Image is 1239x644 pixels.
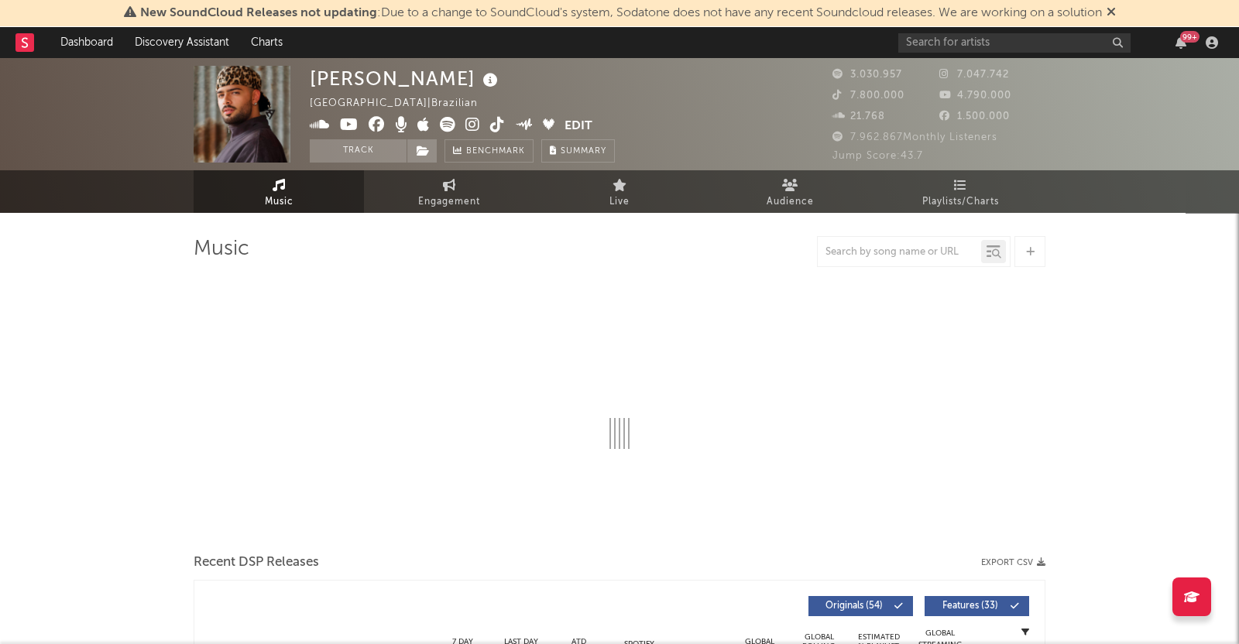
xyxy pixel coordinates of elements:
[418,193,480,211] span: Engagement
[875,170,1045,213] a: Playlists/Charts
[767,193,814,211] span: Audience
[939,111,1010,122] span: 1.500.000
[194,170,364,213] a: Music
[939,70,1009,80] span: 7.047.742
[832,91,904,101] span: 7.800.000
[832,111,885,122] span: 21.768
[898,33,1131,53] input: Search for artists
[124,27,240,58] a: Discovery Assistant
[832,151,923,161] span: Jump Score: 43.7
[310,66,502,91] div: [PERSON_NAME]
[541,139,615,163] button: Summary
[939,91,1011,101] span: 4.790.000
[140,7,377,19] span: New SoundCloud Releases not updating
[832,132,997,142] span: 7.962.867 Monthly Listeners
[935,601,1006,611] span: Features ( 33 )
[922,193,999,211] span: Playlists/Charts
[444,139,534,163] a: Benchmark
[808,596,913,616] button: Originals(54)
[609,193,630,211] span: Live
[50,27,124,58] a: Dashboard
[364,170,534,213] a: Engagement
[240,27,293,58] a: Charts
[265,193,293,211] span: Music
[140,7,1102,19] span: : Due to a change to SoundCloud's system, Sodatone does not have any recent Soundcloud releases. ...
[310,139,407,163] button: Track
[194,553,319,572] span: Recent DSP Releases
[819,601,890,611] span: Originals ( 54 )
[1107,7,1116,19] span: Dismiss
[310,94,496,113] div: [GEOGRAPHIC_DATA] | Brazilian
[1176,36,1186,49] button: 99+
[818,246,981,259] input: Search by song name or URL
[705,170,875,213] a: Audience
[466,142,525,161] span: Benchmark
[1180,31,1200,43] div: 99 +
[534,170,705,213] a: Live
[925,596,1029,616] button: Features(33)
[981,558,1045,567] button: Export CSV
[565,117,592,136] button: Edit
[561,147,606,156] span: Summary
[832,70,902,80] span: 3.030.957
